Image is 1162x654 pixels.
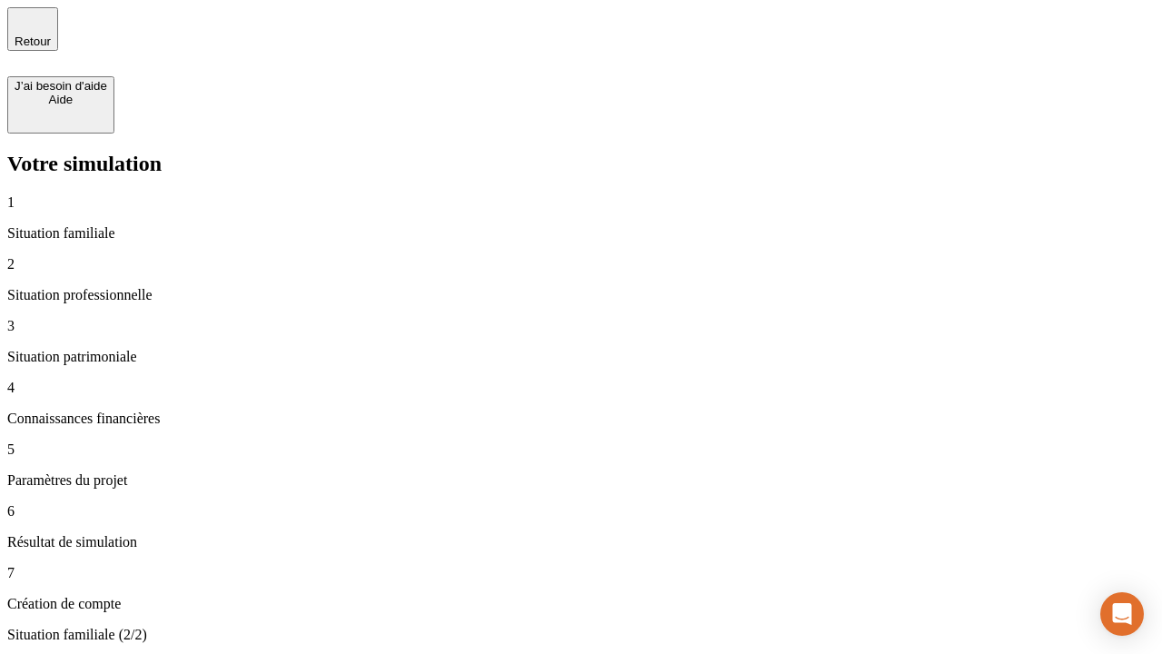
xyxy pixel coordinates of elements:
[7,565,1155,581] p: 7
[15,79,107,93] div: J’ai besoin d'aide
[7,7,58,51] button: Retour
[15,35,51,48] span: Retour
[7,411,1155,427] p: Connaissances financières
[7,596,1155,612] p: Création de compte
[7,194,1155,211] p: 1
[7,534,1155,550] p: Résultat de simulation
[7,627,1155,643] p: Situation familiale (2/2)
[7,76,114,134] button: J’ai besoin d'aideAide
[1100,592,1144,636] div: Open Intercom Messenger
[7,503,1155,520] p: 6
[15,93,107,106] div: Aide
[7,225,1155,242] p: Situation familiale
[7,441,1155,458] p: 5
[7,349,1155,365] p: Situation patrimoniale
[7,318,1155,334] p: 3
[7,380,1155,396] p: 4
[7,472,1155,489] p: Paramètres du projet
[7,152,1155,176] h2: Votre simulation
[7,287,1155,303] p: Situation professionnelle
[7,256,1155,272] p: 2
